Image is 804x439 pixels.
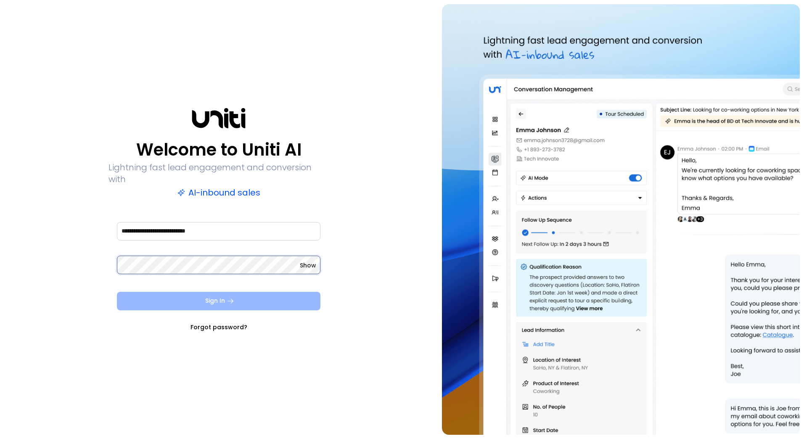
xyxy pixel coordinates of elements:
[117,292,320,310] button: Sign In
[442,4,800,435] img: auth-hero.png
[177,187,260,198] p: AI-inbound sales
[300,261,316,270] button: Show
[136,140,301,160] p: Welcome to Uniti AI
[108,161,329,185] p: Lightning fast lead engagement and conversion with
[190,323,247,331] a: Forgot password?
